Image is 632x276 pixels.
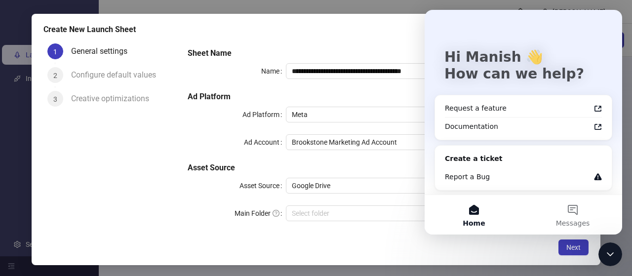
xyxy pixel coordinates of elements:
span: Brookstone Marketing Ad Account [292,135,575,150]
span: Meta [292,107,575,122]
div: Create New Launch Sheet [43,24,589,36]
span: 1 [53,47,57,55]
iframe: Intercom live chat [598,242,622,266]
label: Main Folder [235,205,286,221]
span: question-circle [273,210,279,217]
h5: Ad Platform [188,91,581,103]
span: 3 [53,95,57,103]
div: Creative optimizations [71,91,157,107]
input: Name [286,63,581,79]
label: Ad Account [244,134,286,150]
label: Asset Source [239,178,286,194]
h5: Asset Source [188,162,581,174]
span: Google Drive [292,178,575,193]
div: General settings [71,43,135,59]
button: Next [558,239,589,255]
iframe: Intercom live chat [425,10,622,235]
label: Ad Platform [242,107,286,122]
h5: Sheet Name [188,47,581,59]
span: Next [566,243,581,251]
div: Configure default values [71,67,164,83]
label: Name [261,63,286,79]
span: 2 [53,71,57,79]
